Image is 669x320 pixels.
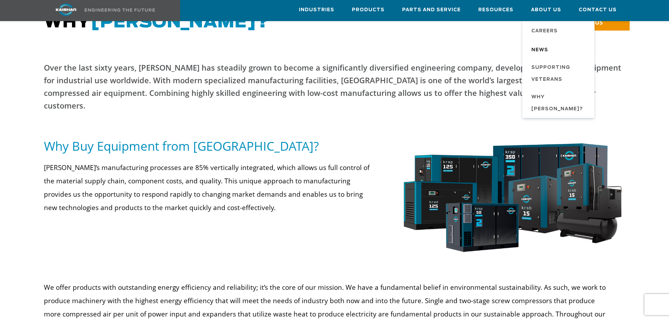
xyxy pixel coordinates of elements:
[579,6,617,14] span: Contact Us
[402,6,461,14] span: Parts and Service
[40,4,92,16] img: kaishan logo
[402,0,461,19] a: Parts and Service
[478,0,513,19] a: Resources
[531,0,561,19] a: About Us
[299,6,334,14] span: Industries
[398,138,626,261] img: krsp
[531,62,588,86] span: Supporting Veterans
[299,0,334,19] a: Industries
[478,6,513,14] span: Resources
[91,14,269,31] span: [PERSON_NAME]?
[44,61,625,112] p: Over the last sixty years, [PERSON_NAME] has steadily grown to become a significantly diversified...
[531,6,561,14] span: About Us
[524,89,595,118] a: Why [PERSON_NAME]?
[531,25,558,37] span: Careers
[44,138,375,154] h5: Why Buy Equipment from [GEOGRAPHIC_DATA]?
[44,14,269,31] span: WHY
[524,21,595,40] a: Careers
[524,40,595,59] a: News
[44,161,375,214] p: [PERSON_NAME]’s manufacturing processes are 85% vertically integrated, which allows us full contr...
[352,0,385,19] a: Products
[579,0,617,19] a: Contact Us
[531,44,548,56] span: News
[352,6,385,14] span: Products
[531,91,588,115] span: Why [PERSON_NAME]?
[85,8,155,12] img: Engineering the future
[524,59,595,89] a: Supporting Veterans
